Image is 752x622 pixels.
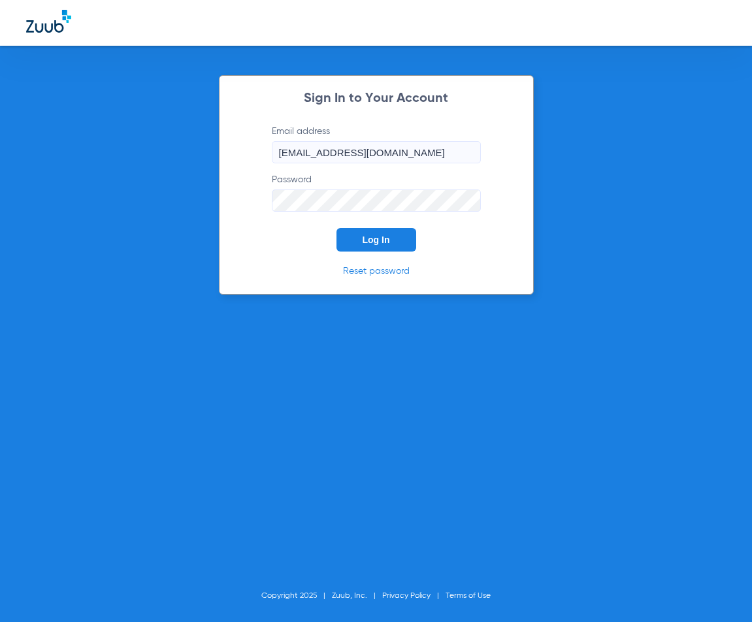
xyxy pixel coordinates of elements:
a: Terms of Use [446,592,491,600]
input: Email address [272,141,481,163]
h2: Sign In to Your Account [252,92,500,105]
label: Email address [272,125,481,163]
label: Password [272,173,481,212]
input: Password [272,189,481,212]
li: Zuub, Inc. [332,589,382,602]
a: Privacy Policy [382,592,431,600]
img: Zuub Logo [26,10,71,33]
a: Reset password [343,267,410,276]
li: Copyright 2025 [261,589,332,602]
iframe: Chat Widget [687,559,752,622]
button: Log In [336,228,416,252]
span: Log In [363,235,390,245]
